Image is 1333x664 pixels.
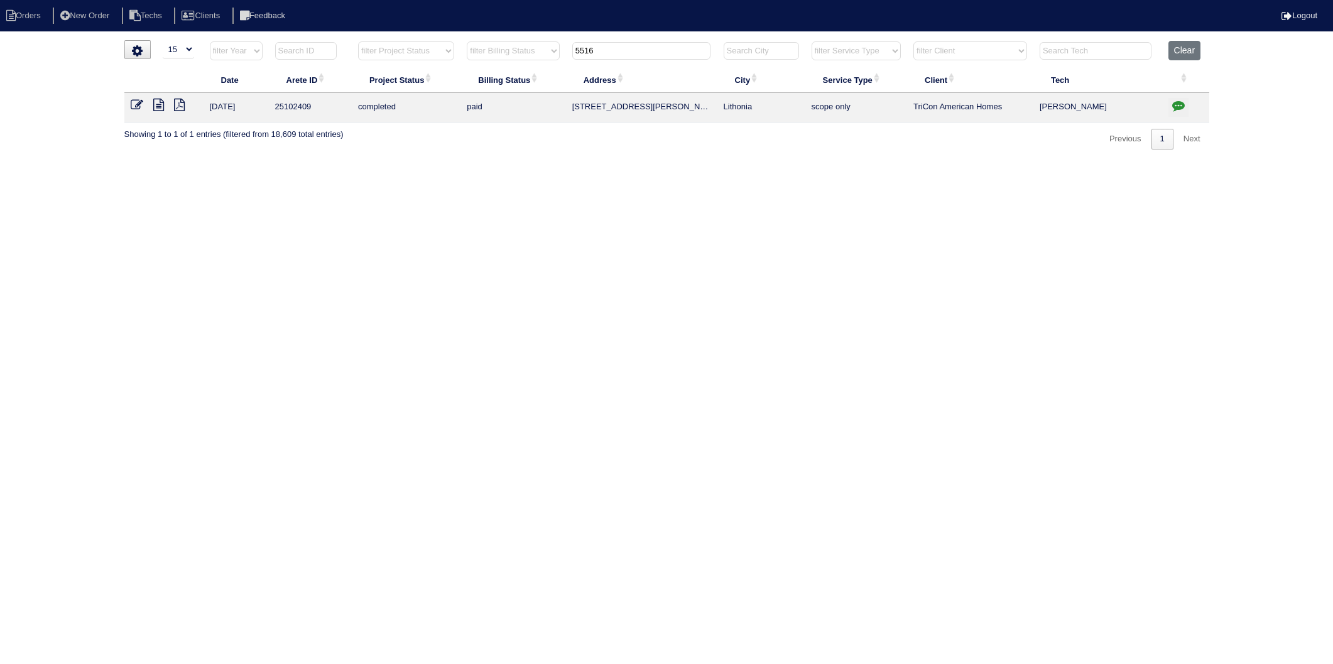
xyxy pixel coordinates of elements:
th: Project Status: activate to sort column ascending [352,67,460,93]
input: Search Address [572,42,710,60]
input: Search Tech [1040,42,1151,60]
a: Logout [1281,11,1317,20]
a: 1 [1151,129,1173,150]
th: Service Type: activate to sort column ascending [805,67,907,93]
td: completed [352,93,460,122]
a: Previous [1101,129,1150,150]
li: Techs [122,8,172,24]
th: : activate to sort column ascending [1162,67,1209,93]
th: Tech [1033,67,1162,93]
td: [DATE] [204,93,269,122]
th: City: activate to sort column ascending [717,67,805,93]
div: Showing 1 to 1 of 1 entries (filtered from 18,609 total entries) [124,122,344,140]
td: [PERSON_NAME] [1033,93,1162,122]
input: Search City [724,42,799,60]
input: Search ID [275,42,337,60]
td: 25102409 [269,93,352,122]
th: Client: activate to sort column ascending [907,67,1033,93]
th: Date [204,67,269,93]
a: Clients [174,11,230,20]
th: Address: activate to sort column ascending [566,67,717,93]
a: Techs [122,11,172,20]
a: Next [1175,129,1209,150]
button: Clear [1168,41,1200,60]
th: Billing Status: activate to sort column ascending [460,67,565,93]
td: Lithonia [717,93,805,122]
td: [STREET_ADDRESS][PERSON_NAME] [566,93,717,122]
th: Arete ID: activate to sort column ascending [269,67,352,93]
li: New Order [53,8,119,24]
li: Feedback [232,8,295,24]
a: New Order [53,11,119,20]
td: TriCon American Homes [907,93,1033,122]
td: scope only [805,93,907,122]
li: Clients [174,8,230,24]
td: paid [460,93,565,122]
